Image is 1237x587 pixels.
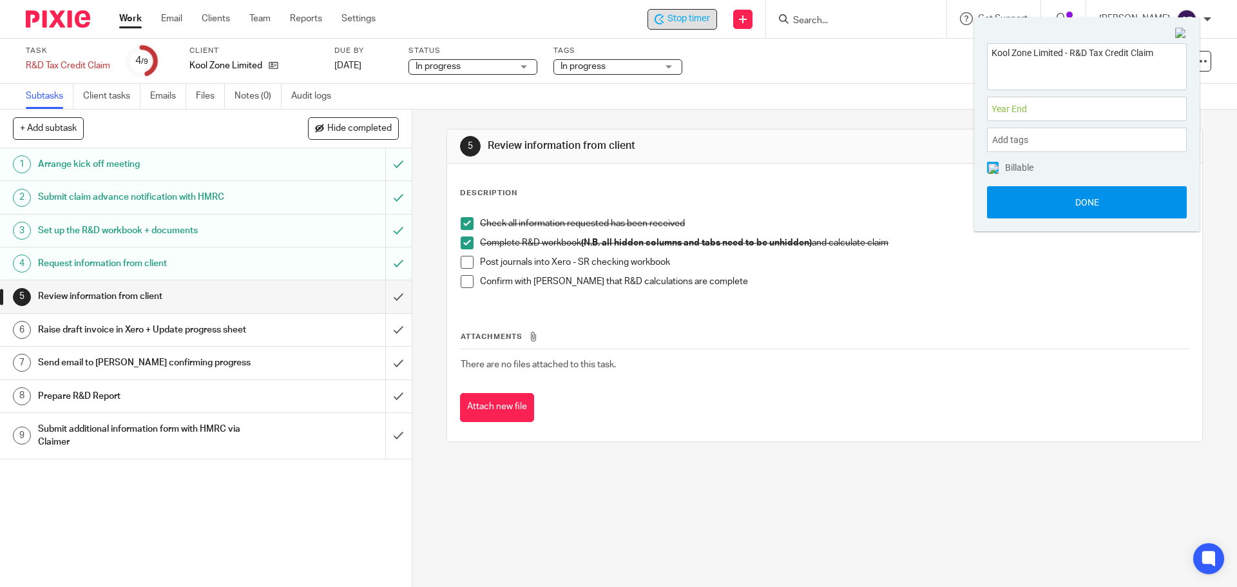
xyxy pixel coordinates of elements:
[327,124,392,134] span: Hide completed
[460,393,534,422] button: Attach new file
[416,62,461,71] span: In progress
[461,333,523,340] span: Attachments
[480,217,1188,230] p: Check all information requested has been received
[1175,28,1187,39] img: Close
[38,320,261,340] h1: Raise draft invoice in Xero + Update progress sheet
[308,117,399,139] button: Hide completed
[135,53,148,68] div: 4
[978,14,1028,23] span: Get Support
[1099,12,1170,25] p: [PERSON_NAME]
[408,46,537,56] label: Status
[992,130,1035,150] span: Add tags
[334,46,392,56] label: Due by
[13,189,31,207] div: 2
[992,102,1154,116] span: Year End
[13,427,31,445] div: 9
[988,44,1186,86] textarea: Kool Zone Limited - R&D Tax Credit Claim
[38,221,261,240] h1: Set up the R&D workbook + documents
[26,84,73,109] a: Subtasks
[488,139,852,153] h1: Review information from client
[460,136,481,157] div: 5
[26,59,110,72] div: R&D Tax Credit Claim
[647,9,717,30] div: Kool Zone Limited - R&D Tax Credit Claim
[26,10,90,28] img: Pixie
[235,84,282,109] a: Notes (0)
[460,188,517,198] p: Description
[987,186,1187,218] button: Done
[202,12,230,25] a: Clients
[1176,9,1197,30] img: svg%3E
[13,321,31,339] div: 6
[26,59,110,72] div: R&amp;D Tax Credit Claim
[38,188,261,207] h1: Submit claim advance notification with HMRC
[553,46,682,56] label: Tags
[13,155,31,173] div: 1
[988,164,999,174] img: checked.png
[480,236,1188,249] p: Complete R&D workbook and calculate claim
[341,12,376,25] a: Settings
[13,222,31,240] div: 3
[189,46,318,56] label: Client
[38,419,261,452] h1: Submit additional information form with HMRC via Claimer
[38,155,261,174] h1: Arrange kick off meeting
[249,12,271,25] a: Team
[189,59,262,72] p: Kool Zone Limited
[1005,163,1033,172] span: Billable
[13,387,31,405] div: 8
[196,84,225,109] a: Files
[38,254,261,273] h1: Request information from client
[83,84,140,109] a: Client tasks
[987,97,1187,121] div: Project: Year End
[13,354,31,372] div: 7
[141,58,148,65] small: /9
[291,84,341,109] a: Audit logs
[161,12,182,25] a: Email
[480,275,1188,288] p: Confirm with [PERSON_NAME] that R&D calculations are complete
[561,62,606,71] span: In progress
[13,255,31,273] div: 4
[13,288,31,306] div: 5
[581,238,812,247] strong: (N.B. all hidden columns and tabs need to be unhidden)
[480,256,1188,269] p: Post journals into Xero - SR checking workbook
[150,84,186,109] a: Emails
[119,12,142,25] a: Work
[13,117,84,139] button: + Add subtask
[334,61,361,70] span: [DATE]
[38,387,261,406] h1: Prepare R&D Report
[26,46,110,56] label: Task
[667,12,710,26] span: Stop timer
[38,353,261,372] h1: Send email to [PERSON_NAME] confirming progress
[290,12,322,25] a: Reports
[792,15,908,27] input: Search
[461,360,616,369] span: There are no files attached to this task.
[38,287,261,306] h1: Review information from client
